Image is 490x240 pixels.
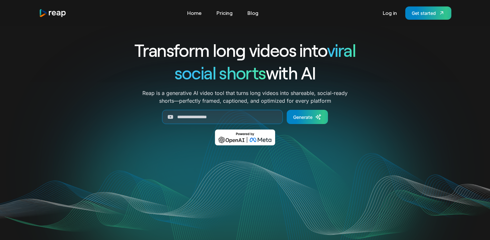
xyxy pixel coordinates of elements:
form: Generate Form [111,110,379,124]
div: Get started [412,10,436,16]
a: home [39,9,67,17]
h1: with AI [111,61,379,84]
a: Log in [380,8,400,18]
a: Pricing [213,8,236,18]
span: viral [327,39,356,60]
a: Blog [244,8,262,18]
a: Get started [405,6,451,20]
h1: Transform long videos into [111,39,379,61]
a: Home [184,8,205,18]
span: social shorts [175,62,266,83]
a: Generate [287,110,328,124]
p: Reap is a generative AI video tool that turns long videos into shareable, social-ready shorts—per... [142,89,348,105]
div: Generate [293,114,312,120]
